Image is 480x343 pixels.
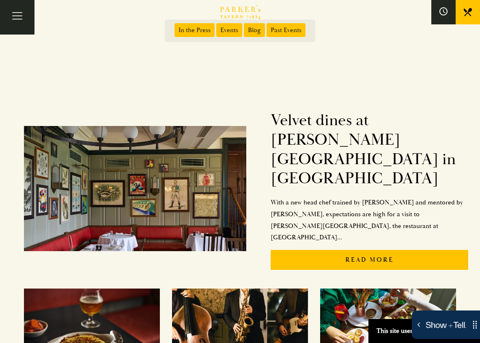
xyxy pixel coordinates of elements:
span: Blog [244,23,265,37]
p: With a new head chef trained by [PERSON_NAME] and mentored by [PERSON_NAME], expectations are hig... [271,197,468,243]
span: In the Press [174,23,215,37]
p: This site uses cookies. [377,325,437,337]
span: Events [216,23,242,37]
p: Read More [271,250,468,270]
a: Velvet dines at [PERSON_NAME][GEOGRAPHIC_DATA] in [GEOGRAPHIC_DATA]With a new head chef trained b... [24,103,468,276]
span: Past Events [267,23,306,37]
h2: Velvet dines at [PERSON_NAME][GEOGRAPHIC_DATA] in [GEOGRAPHIC_DATA] [271,111,468,189]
